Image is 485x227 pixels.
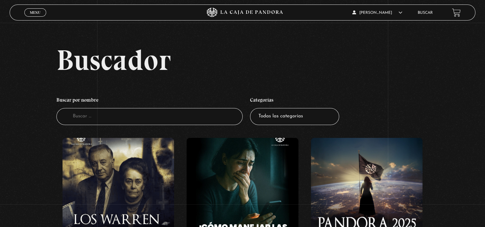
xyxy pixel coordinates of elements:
[352,11,402,15] span: [PERSON_NAME]
[250,94,339,108] h4: Categorías
[30,11,40,14] span: Menu
[418,11,433,15] a: Buscar
[56,46,475,74] h2: Buscador
[56,94,243,108] h4: Buscar por nombre
[28,16,43,21] span: Cerrar
[452,8,461,17] a: View your shopping cart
